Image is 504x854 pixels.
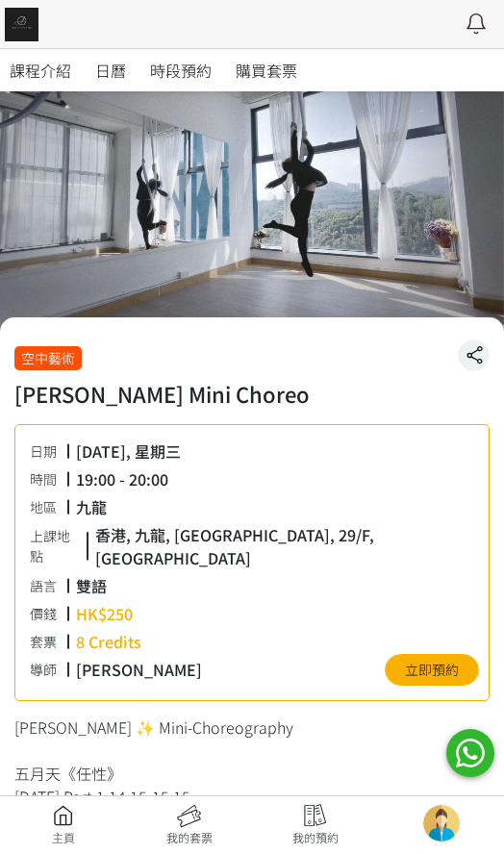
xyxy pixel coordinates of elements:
[30,604,66,624] div: 價錢
[95,49,126,91] a: 日曆
[76,574,107,597] div: 雙語
[385,654,479,686] button: 立即預約
[76,630,141,653] div: 8 Credits
[236,49,297,91] a: 購買套票
[76,495,107,518] div: 九龍
[150,49,212,91] a: 時段預約
[76,602,133,625] div: HK$250
[76,658,202,681] div: [PERSON_NAME]
[150,59,212,82] span: 時段預約
[236,59,297,82] span: 購買套票
[14,378,490,410] h1: [PERSON_NAME] Mini Choreo
[95,59,126,82] span: 日曆
[30,632,66,652] div: 套票
[76,467,168,490] div: 19:00 - 20:00
[10,59,71,82] span: 課程介紹
[95,523,474,569] div: 香港, 九龍, [GEOGRAPHIC_DATA], 29/F, [GEOGRAPHIC_DATA]
[30,441,66,462] div: 日期
[30,526,86,566] div: 上課地點
[30,576,66,596] div: 語言
[30,469,66,490] div: 時間
[30,660,66,680] div: 導師
[76,440,181,463] div: [DATE], 星期三
[30,497,66,517] div: 地區
[14,346,82,370] div: 空中藝術
[10,49,71,91] a: 課程介紹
